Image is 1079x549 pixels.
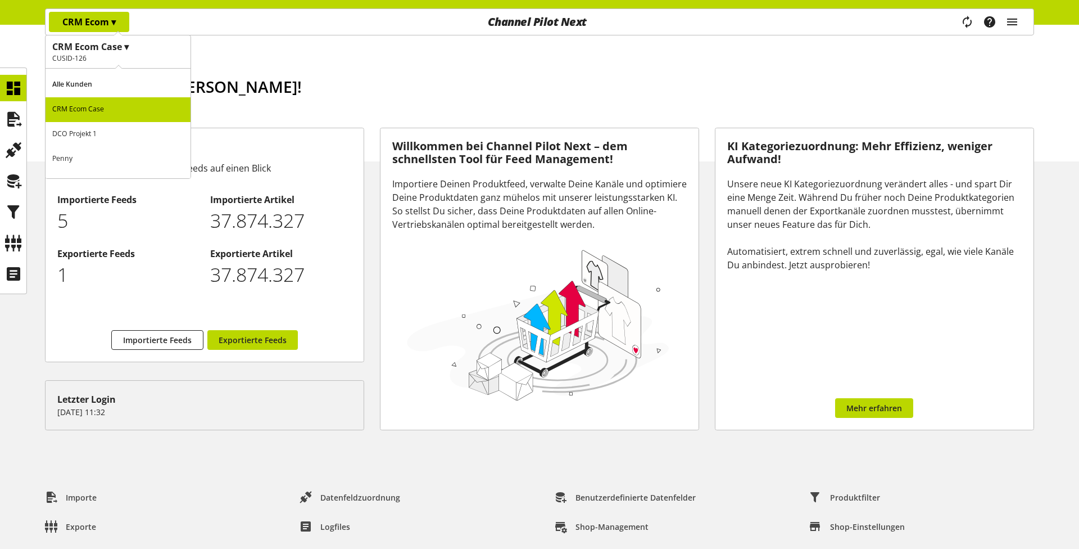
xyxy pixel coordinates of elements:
[46,147,191,172] p: Penny
[36,516,105,537] a: Exporte
[291,516,359,537] a: Logfiles
[320,521,350,533] span: Logfiles
[210,247,351,260] h2: Exportierte Artikel
[57,260,198,289] p: 1
[57,247,198,260] h2: Exportierte Feeds
[404,245,673,404] img: 78e1b9dcff1e8392d83655fcfc870417.svg
[123,334,192,346] span: Importierte Feeds
[207,330,298,350] a: Exportierte Feeds
[45,8,1034,35] nav: main navigation
[800,516,914,537] a: Shop-Einstellungen
[546,516,658,537] a: Shop-Management
[57,193,198,206] h2: Importierte Feeds
[62,103,1034,116] h2: [DATE] ist der [DATE]
[57,206,198,235] p: 5
[392,140,687,165] h3: Willkommen bei Channel Pilot Next – dem schnellsten Tool für Feed Management!
[66,521,96,533] span: Exporte
[57,140,352,157] h3: Feed-Übersicht
[46,73,191,97] p: Alle Kunden
[36,487,106,507] a: Importe
[57,161,352,175] div: Alle Informationen zu Deinen Feeds auf einen Blick
[111,330,203,350] a: Importierte Feeds
[291,487,409,507] a: Datenfeldzuordnung
[66,492,97,503] span: Importe
[46,97,191,122] p: CRM Ecom Case
[392,177,687,231] div: Importiere Deinen Produktfeed, verwalte Deine Kanäle und optimiere Deine Produktdaten ganz mühelo...
[210,260,351,289] p: 37874327
[219,334,287,346] span: Exportierte Feeds
[835,398,913,418] a: Mehr erfahren
[210,193,351,206] h2: Importierte Artikel
[575,521,649,533] span: Shop-Management
[46,172,191,196] p: Toom Baumarkt GmbH
[575,492,696,503] span: Benutzerdefinierte Datenfelder
[320,492,400,503] span: Datenfeldzuordnung
[546,487,705,507] a: Benutzerdefinierte Datenfelder
[52,53,184,64] h2: CUSID-126
[46,122,191,147] p: DCO Projekt 1
[210,206,351,235] p: 37874327
[52,40,184,53] h1: CRM Ecom Case ▾
[57,406,352,418] p: [DATE] 11:32
[111,16,116,28] span: ▾
[727,140,1022,165] h3: KI Kategoriezuordnung: Mehr Effizienz, weniger Aufwand!
[830,492,880,503] span: Produktfilter
[62,15,116,29] p: CRM Ecom
[830,521,905,533] span: Shop-Einstellungen
[846,402,902,414] span: Mehr erfahren
[57,393,352,406] div: Letzter Login
[727,177,1022,272] div: Unsere neue KI Kategoriezuordnung verändert alles - und spart Dir eine Menge Zeit. Während Du frü...
[800,487,889,507] a: Produktfilter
